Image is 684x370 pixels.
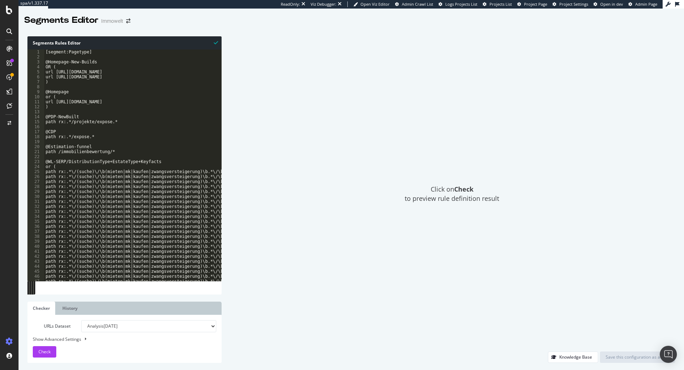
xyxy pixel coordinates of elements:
[27,64,44,69] div: 4
[27,264,44,269] div: 44
[27,109,44,114] div: 13
[281,1,300,7] div: ReadOnly:
[27,209,44,214] div: 33
[27,199,44,204] div: 31
[27,154,44,159] div: 22
[395,1,433,7] a: Admin Crawl List
[27,144,44,149] div: 20
[27,149,44,154] div: 21
[27,164,44,169] div: 24
[27,169,44,174] div: 25
[27,129,44,134] div: 17
[27,79,44,84] div: 7
[27,49,44,54] div: 1
[27,59,44,64] div: 3
[361,1,390,7] span: Open Viz Editor
[548,354,598,360] a: Knowledge Base
[27,214,44,219] div: 34
[27,279,44,284] div: 47
[27,249,44,254] div: 41
[27,74,44,79] div: 6
[27,119,44,124] div: 15
[27,159,44,164] div: 23
[27,239,44,244] div: 39
[27,104,44,109] div: 12
[27,189,44,194] div: 29
[27,69,44,74] div: 5
[311,1,336,7] div: Viz Debugger:
[27,254,44,259] div: 42
[660,346,677,363] div: Open Intercom Messenger
[27,54,44,59] div: 2
[27,94,44,99] div: 10
[27,320,76,332] label: URLs Dataset
[57,302,83,315] a: History
[27,134,44,139] div: 18
[454,185,473,193] strong: Check
[559,1,588,7] span: Project Settings
[27,244,44,249] div: 40
[33,346,56,358] button: Check
[27,114,44,119] div: 14
[27,219,44,224] div: 35
[489,1,512,7] span: Projects List
[600,1,623,7] span: Open in dev
[27,84,44,89] div: 8
[402,1,433,7] span: Admin Crawl List
[27,139,44,144] div: 19
[27,204,44,209] div: 32
[27,99,44,104] div: 11
[38,349,51,355] span: Check
[553,1,588,7] a: Project Settings
[27,194,44,199] div: 30
[445,1,477,7] span: Logs Projects List
[27,336,211,343] div: Show Advanced Settings
[27,302,55,315] a: Checker
[439,1,477,7] a: Logs Projects List
[559,354,592,360] div: Knowledge Base
[27,184,44,189] div: 28
[101,17,123,25] div: Immowelt
[353,1,390,7] a: Open Viz Editor
[27,174,44,179] div: 26
[214,39,218,46] span: Syntax is valid
[27,269,44,274] div: 45
[27,124,44,129] div: 16
[628,1,657,7] a: Admin Page
[27,224,44,229] div: 36
[27,229,44,234] div: 37
[517,1,547,7] a: Project Page
[635,1,657,7] span: Admin Page
[126,19,130,24] div: arrow-right-arrow-left
[27,234,44,239] div: 38
[27,274,44,279] div: 46
[548,351,598,363] button: Knowledge Base
[524,1,547,7] span: Project Page
[483,1,512,7] a: Projects List
[27,89,44,94] div: 9
[600,351,675,363] button: Save this configuration as active
[594,1,623,7] a: Open in dev
[405,185,499,203] span: Click on to preview rule definition result
[27,259,44,264] div: 43
[24,14,98,26] div: Segments Editor
[27,36,222,49] div: Segments Rules Editor
[606,354,669,360] div: Save this configuration as active
[27,179,44,184] div: 27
